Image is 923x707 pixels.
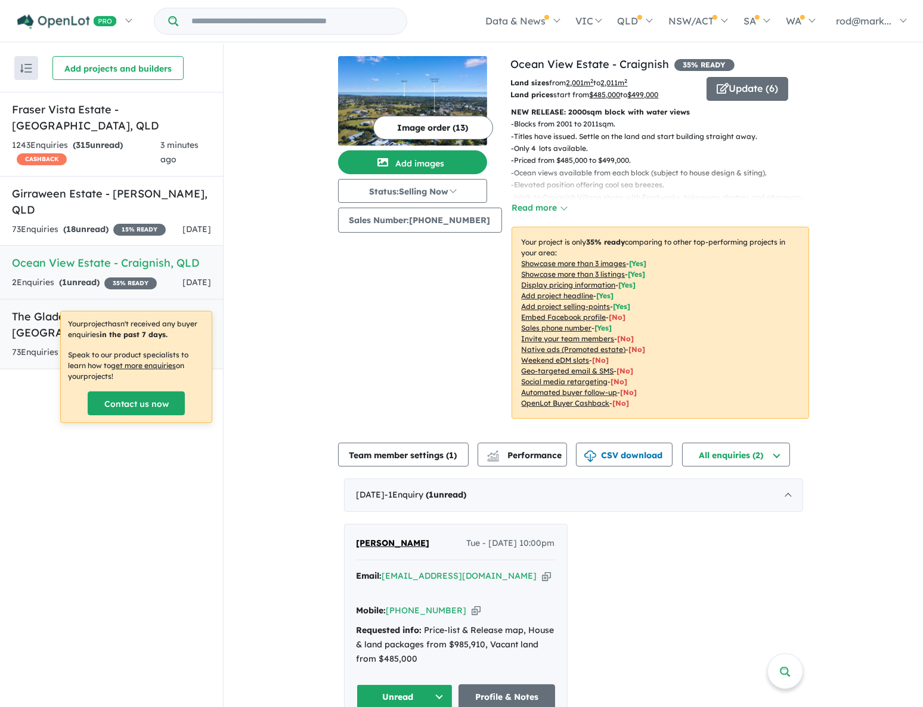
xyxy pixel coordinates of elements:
strong: Requested info: [357,625,422,635]
u: Weekend eDM slots [522,356,590,365]
span: 3 minutes ago [160,140,199,165]
img: Openlot PRO Logo White [17,14,117,29]
b: Land prices [511,90,554,99]
b: in the past 7 days. [100,330,168,339]
p: start from [511,89,698,101]
a: Contact us now [88,391,185,415]
button: Add projects and builders [52,56,184,80]
div: 73 Enquir ies [12,223,166,237]
a: [PERSON_NAME] [357,536,430,551]
span: 18 [66,224,76,234]
sup: 2 [591,78,594,84]
h5: Ocean View Estate - Craignish , QLD [12,255,211,271]
span: rod@mark... [836,15,891,27]
span: [ No ] [618,334,634,343]
p: - Titles have issued. Settle on the land and start building straight away. [512,131,819,143]
span: [PERSON_NAME] [357,538,430,548]
span: [No] [613,399,630,407]
p: - Priced from $485,000 to $499,000. [512,155,819,166]
div: [DATE] [344,478,803,512]
u: Invite your team members [522,334,615,343]
button: Copy [542,570,551,582]
h5: The Glades Estate - [GEOGRAPHIC_DATA] , QLD [12,308,211,341]
a: Ocean View Estate - Craignish [338,56,487,146]
div: 1243 Enquir ies [12,138,160,167]
span: 15 % READY [113,224,166,236]
u: Showcase more than 3 listings [522,270,625,279]
u: Geo-targeted email & SMS [522,366,614,375]
div: 73 Enquir ies [12,345,166,360]
button: Performance [478,443,567,467]
p: - Walk to Craignish Village shops with Foodworks, takeaway, doctors and pharmacy. [512,192,819,203]
p: Speak to our product specialists to learn how to on your projects ! [68,350,205,382]
button: Image order (13) [373,116,493,140]
span: to [594,78,628,87]
strong: ( unread) [426,489,467,500]
strong: ( unread) [59,277,100,288]
u: Add project headline [522,291,594,300]
span: [DATE] [182,277,211,288]
u: Native ads (Promoted estate) [522,345,626,354]
span: Tue - [DATE] 10:00pm [467,536,555,551]
strong: ( unread) [73,140,123,150]
a: Ocean View Estate - Craignish [511,57,670,71]
h5: Girraween Estate - [PERSON_NAME] , QLD [12,186,211,218]
p: Your project is only comparing to other top-performing projects in your area: - - - - - - - - - -... [512,227,809,419]
button: Update (6) [707,77,788,101]
input: Try estate name, suburb, builder or developer [181,8,404,34]
u: Embed Facebook profile [522,313,606,322]
strong: Mobile: [357,605,386,616]
p: - Only 4 lots available. [512,143,819,155]
span: to [621,90,659,99]
span: [ Yes ] [595,323,612,332]
span: [ Yes ] [630,259,647,268]
img: line-chart.svg [487,450,498,457]
strong: Email: [357,570,382,581]
p: NEW RELEASE: 2000sqm block with water views [512,106,809,118]
span: 1 [450,450,454,461]
u: Display pricing information [522,280,616,289]
b: 35 % ready [587,237,625,246]
p: - Blocks from 2001 to 2011sqm. [512,118,819,130]
span: [No] [611,377,628,386]
span: 35 % READY [674,59,735,71]
button: Sales Number:[PHONE_NUMBER] [338,208,502,233]
span: - 1 Enquir y [385,489,467,500]
p: Your project hasn't received any buyer enquiries [68,319,205,340]
span: Performance [489,450,562,461]
span: [No] [593,356,609,365]
u: 2,011 m [601,78,628,87]
span: [ Yes ] [614,302,631,311]
p: - Ocean views available from each block (subject to house design & siting). [512,167,819,179]
span: CASHBACK [17,153,67,165]
button: Read more [512,201,568,215]
u: Social media retargeting [522,377,608,386]
button: CSV download [576,443,673,467]
a: [PHONE_NUMBER] [386,605,467,616]
b: Land sizes [511,78,550,87]
u: OpenLot Buyer Cashback [522,399,610,407]
div: Price-list & Release map, House & land packages from $985,910, Vacant land from $485,000 [357,623,555,666]
strong: ( unread) [63,224,109,234]
u: Automated buyer follow-up [522,388,618,397]
span: [No] [629,345,646,354]
span: [ Yes ] [628,270,646,279]
p: from [511,77,698,89]
u: $ 499,000 [628,90,659,99]
button: Team member settings (1) [338,443,469,467]
span: 1 [429,489,434,500]
u: get more enquiries [111,361,176,370]
u: $ 485,000 [590,90,621,99]
span: 1 [62,277,67,288]
h5: Fraser Vista Estate - [GEOGRAPHIC_DATA] , QLD [12,101,211,134]
u: Sales phone number [522,323,592,332]
button: All enquiries (2) [682,443,790,467]
u: Showcase more than 3 images [522,259,627,268]
button: Copy [472,604,481,617]
img: download icon [584,450,596,462]
u: 2,001 m [566,78,594,87]
span: [ No ] [609,313,626,322]
span: 35 % READY [104,277,157,289]
p: - Elevated position offering cool sea breezes. [512,179,819,191]
a: [EMAIL_ADDRESS][DOMAIN_NAME] [382,570,537,581]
